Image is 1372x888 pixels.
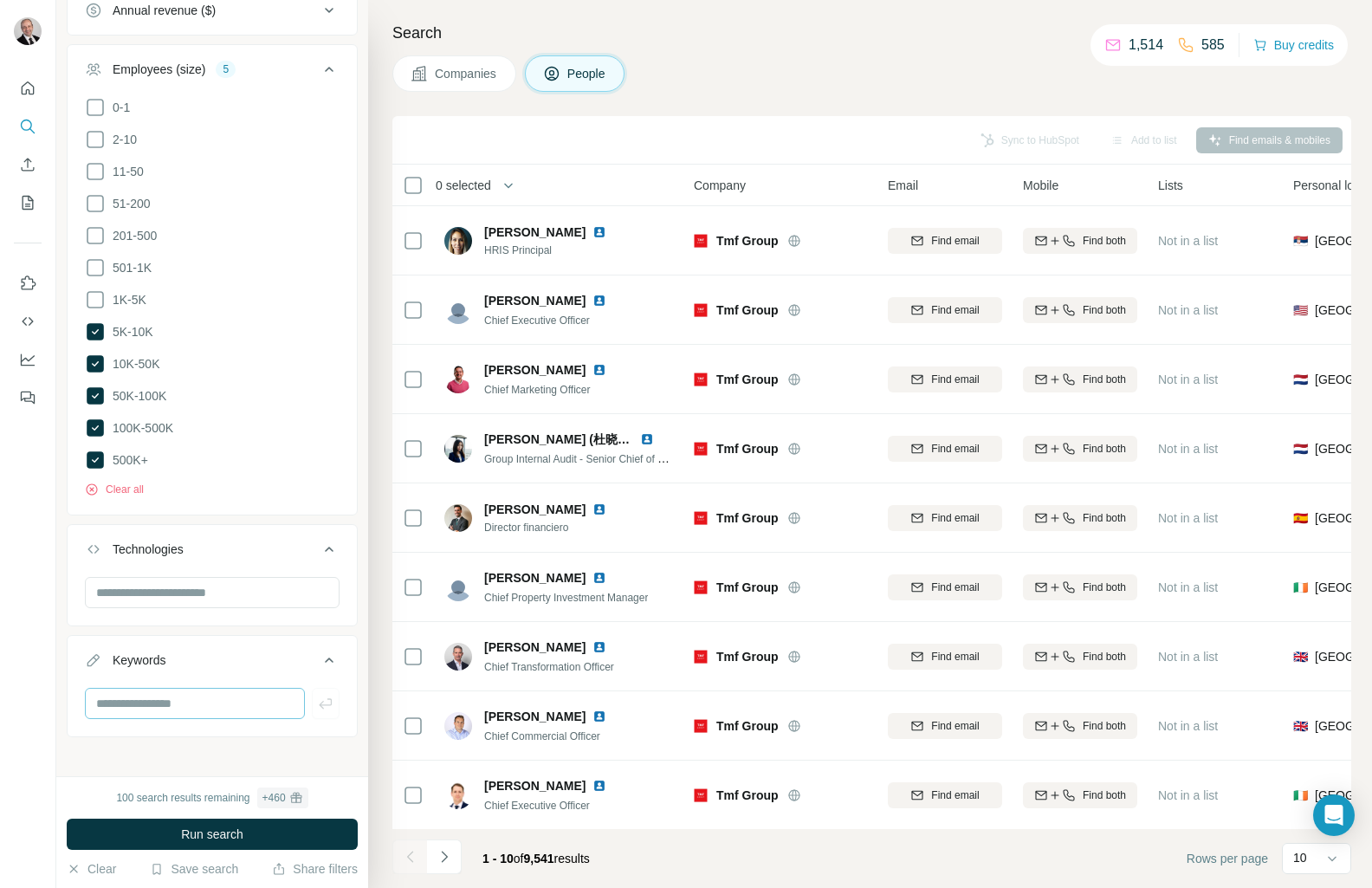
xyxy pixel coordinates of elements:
span: results [482,852,590,865]
span: Director financiero [484,520,627,535]
span: 🇮🇪 [1293,579,1308,596]
button: Employees (size)5 [68,49,357,97]
span: Not in a list [1158,234,1218,248]
span: [PERSON_NAME] (杜晓润) [484,432,634,446]
button: My lists [14,187,42,218]
img: Logo of Tmf Group [694,580,708,594]
button: Find both [1023,505,1137,531]
span: Chief Transformation Officer [484,661,614,673]
button: Find both [1023,782,1137,808]
img: LinkedIn logo [592,571,606,585]
span: Find both [1083,718,1126,734]
span: Not in a list [1158,373,1218,386]
button: Technologies [68,528,357,577]
button: Find email [888,228,1002,254]
button: Find both [1023,228,1137,254]
span: Not in a list [1158,719,1218,733]
img: Avatar [444,712,472,740]
img: Avatar [444,227,472,255]
button: Find both [1023,366,1137,392]
span: 10K-50K [106,355,159,373]
span: [PERSON_NAME] [484,638,586,656]
img: LinkedIn logo [592,225,606,239]
img: Logo of Tmf Group [694,373,708,386]
div: Open Intercom Messenger [1313,794,1355,836]
img: LinkedIn logo [640,432,654,446]
button: Dashboard [14,344,42,375]
span: Not in a list [1158,303,1218,317]
span: Not in a list [1158,788,1218,802]
span: 0-1 [106,99,130,116]
span: Company [694,177,746,194]
img: Logo of Tmf Group [694,650,708,664]
button: Clear all [85,482,144,497]
span: Chief Executive Officer [484,800,590,812]
button: Find both [1023,297,1137,323]
span: 🇳🇱 [1293,440,1308,457]
span: Run search [181,826,243,843]
button: Clear [67,860,116,878]
span: 50K-100K [106,387,166,405]
span: Chief Executive Officer [484,314,590,327]
span: 🇺🇸 [1293,301,1308,319]
span: [PERSON_NAME] [484,502,586,516]
span: 501-1K [106,259,152,276]
button: Buy credits [1253,33,1334,57]
span: Tmf Group [716,579,779,596]
button: Find email [888,782,1002,808]
span: Find both [1083,788,1126,803]
span: Tmf Group [716,787,779,804]
div: Employees (size) [113,61,205,78]
span: Companies [435,65,498,82]
span: Find email [931,302,979,318]
button: Navigate to next page [427,839,462,874]
span: Find both [1083,441,1126,457]
button: Run search [67,819,358,850]
button: Find email [888,574,1002,600]
button: Use Surfe on LinkedIn [14,268,42,299]
div: 5 [216,62,236,77]
img: Avatar [444,781,472,809]
span: [PERSON_NAME] [484,363,586,377]
span: [PERSON_NAME] [484,292,586,309]
img: LinkedIn logo [592,710,606,723]
span: Chief Commercial Officer [484,730,600,742]
span: HRIS Principal [484,243,627,258]
span: Email [888,177,918,194]
span: Find both [1083,233,1126,249]
img: LinkedIn logo [592,779,606,793]
span: Find both [1083,510,1126,526]
img: Avatar [444,296,472,324]
button: Save search [150,860,238,878]
span: 201-500 [106,227,157,244]
span: Tmf Group [716,232,779,250]
button: Use Surfe API [14,306,42,337]
img: Avatar [14,17,42,45]
button: Share filters [272,860,358,878]
span: [PERSON_NAME] [484,777,586,794]
span: 2-10 [106,131,137,148]
p: 585 [1201,35,1225,55]
span: Find email [931,233,979,249]
img: Avatar [444,435,472,463]
div: + 460 [262,790,286,806]
img: Avatar [444,504,472,532]
div: Keywords [113,651,165,669]
span: [PERSON_NAME] [484,224,586,241]
span: Tmf Group [716,440,779,457]
span: Find email [931,788,979,803]
button: Enrich CSV [14,149,42,180]
span: 500K+ [106,451,148,469]
span: 51-200 [106,195,151,212]
span: 🇬🇧 [1293,717,1308,735]
button: Find email [888,297,1002,323]
button: Find email [888,366,1002,392]
div: Technologies [113,541,184,558]
span: of [514,852,524,865]
img: LinkedIn logo [592,502,606,516]
div: Annual revenue ($) [113,2,216,19]
img: LinkedIn logo [592,294,606,308]
span: Not in a list [1158,580,1218,594]
button: Keywords [68,639,357,688]
span: [PERSON_NAME] [484,708,586,725]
